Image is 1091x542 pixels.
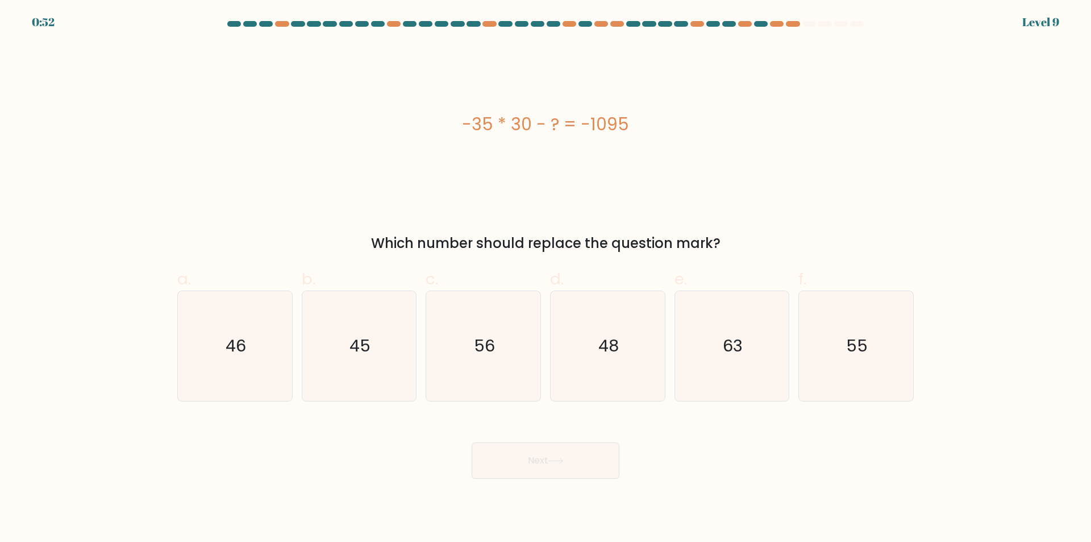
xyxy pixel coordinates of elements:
[177,268,191,290] span: a.
[302,268,315,290] span: b.
[474,335,495,358] text: 56
[598,335,619,358] text: 48
[349,335,370,358] text: 45
[226,335,246,358] text: 46
[674,268,687,290] span: e.
[798,268,806,290] span: f.
[723,335,743,358] text: 63
[184,233,907,254] div: Which number should replace the question mark?
[32,14,55,31] div: 0:52
[426,268,438,290] span: c.
[1022,14,1059,31] div: Level 9
[847,335,868,358] text: 55
[177,111,914,137] div: -35 * 30 - ? = -1095
[472,442,619,479] button: Next
[550,268,564,290] span: d.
